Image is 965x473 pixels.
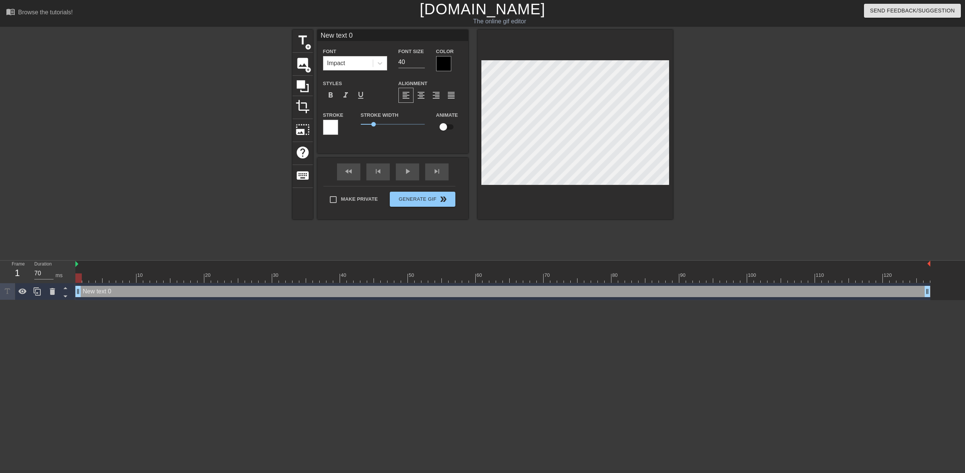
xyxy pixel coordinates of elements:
[296,168,310,183] span: keyboard
[403,167,412,176] span: play_arrow
[341,272,348,279] div: 40
[884,272,893,279] div: 120
[273,272,280,279] div: 30
[296,56,310,70] span: image
[398,48,424,55] label: Font Size
[326,91,335,100] span: format_bold
[544,272,551,279] div: 70
[341,91,350,100] span: format_italic
[436,48,454,55] label: Color
[816,272,825,279] div: 110
[864,4,961,18] button: Send Feedback/Suggestion
[12,266,23,280] div: 1
[6,7,15,16] span: menu_book
[417,91,426,100] span: format_align_center
[361,111,398,119] label: Stroke Width
[325,17,674,26] div: The online gif editor
[296,145,310,160] span: help
[447,91,456,100] span: format_align_justify
[398,80,427,87] label: Alignment
[305,44,311,50] span: add_circle
[870,6,955,15] span: Send Feedback/Suggestion
[344,167,353,176] span: fast_rewind
[432,91,441,100] span: format_align_right
[137,272,144,279] div: 10
[439,195,448,204] span: double_arrow
[341,195,378,203] span: Make Private
[327,59,345,68] div: Impact
[924,288,931,295] span: drag_handle
[323,80,342,87] label: Styles
[927,261,930,267] img: bound-end.png
[374,167,383,176] span: skip_previous
[323,48,336,55] label: Font
[296,99,310,114] span: crop
[205,272,212,279] div: 20
[401,91,411,100] span: format_align_left
[409,272,415,279] div: 50
[6,7,73,19] a: Browse the tutorials!
[680,272,687,279] div: 90
[18,9,73,15] div: Browse the tutorials!
[436,111,458,119] label: Animate
[323,111,343,119] label: Stroke
[55,272,63,279] div: ms
[296,33,310,47] span: title
[390,192,455,207] button: Generate Gif
[34,262,52,267] label: Duration
[420,1,545,17] a: [DOMAIN_NAME]
[6,261,29,282] div: Frame
[356,91,365,100] span: format_underline
[476,272,483,279] div: 60
[612,272,619,279] div: 80
[432,167,441,176] span: skip_next
[305,67,311,73] span: add_circle
[74,288,82,295] span: drag_handle
[393,195,452,204] span: Generate Gif
[748,272,757,279] div: 100
[296,122,310,137] span: photo_size_select_large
